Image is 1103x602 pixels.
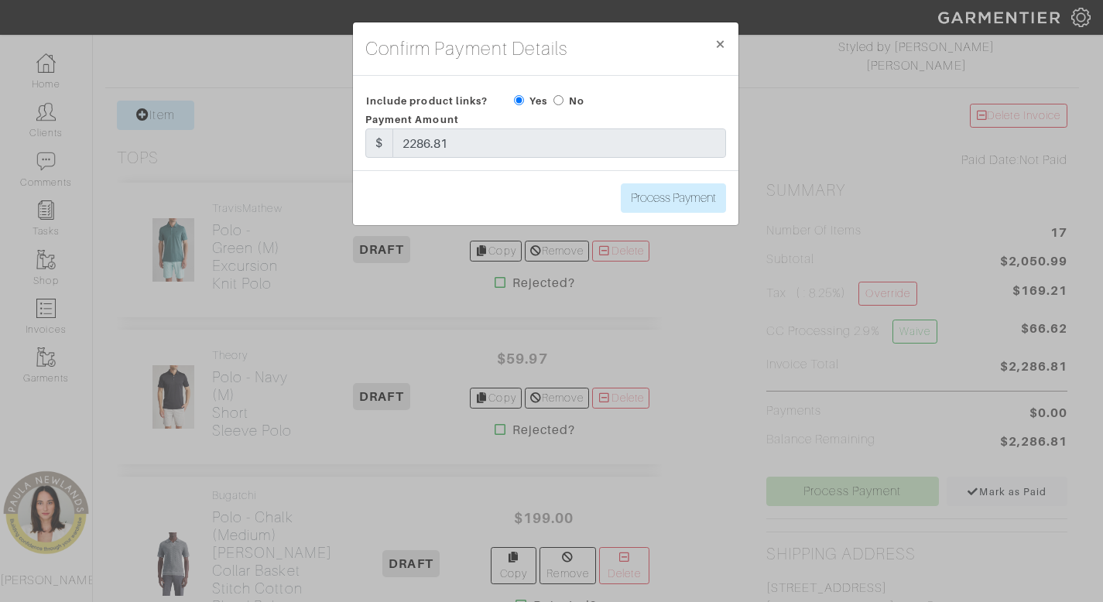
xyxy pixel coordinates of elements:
[714,33,726,54] span: ×
[569,94,584,108] label: No
[621,183,726,213] input: Process Payment
[365,128,393,158] div: $
[366,90,488,112] span: Include product links?
[365,114,459,125] span: Payment Amount
[529,94,547,108] label: Yes
[365,35,567,63] h4: Confirm Payment Details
